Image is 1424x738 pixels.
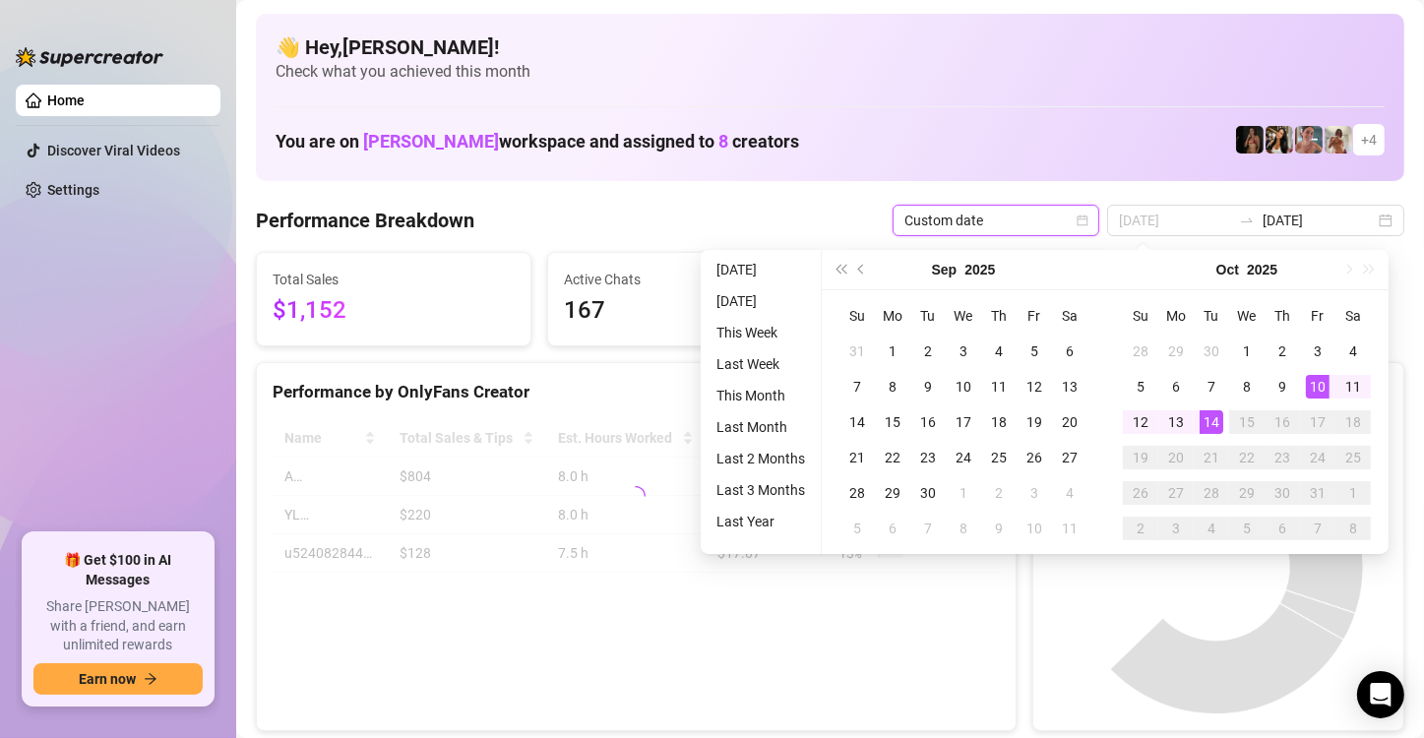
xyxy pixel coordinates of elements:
[1270,446,1294,469] div: 23
[1158,475,1194,511] td: 2025-10-27
[916,481,940,505] div: 30
[1052,511,1087,546] td: 2025-10-11
[1017,475,1052,511] td: 2025-10-03
[952,339,975,363] div: 3
[1017,334,1052,369] td: 2025-09-05
[946,404,981,440] td: 2025-09-17
[981,404,1017,440] td: 2025-09-18
[946,334,981,369] td: 2025-09-03
[273,269,515,290] span: Total Sales
[1335,440,1371,475] td: 2025-10-25
[709,447,813,470] li: Last 2 Months
[1164,339,1188,363] div: 29
[910,369,946,404] td: 2025-09-09
[881,517,904,540] div: 6
[875,369,910,404] td: 2025-09-08
[881,481,904,505] div: 29
[1200,375,1223,399] div: 7
[1123,475,1158,511] td: 2025-10-26
[987,517,1011,540] div: 9
[1266,126,1293,154] img: AD
[1270,339,1294,363] div: 2
[839,440,875,475] td: 2025-09-21
[1017,511,1052,546] td: 2025-10-10
[1022,446,1046,469] div: 26
[1265,475,1300,511] td: 2025-10-30
[1058,481,1082,505] div: 4
[1017,404,1052,440] td: 2025-09-19
[1306,446,1330,469] div: 24
[1200,481,1223,505] div: 28
[564,269,806,290] span: Active Chats
[1158,298,1194,334] th: Mo
[1270,517,1294,540] div: 6
[1194,404,1229,440] td: 2025-10-14
[33,597,203,655] span: Share [PERSON_NAME] with a friend, and earn unlimited rewards
[709,321,813,344] li: This Week
[1194,369,1229,404] td: 2025-10-07
[875,404,910,440] td: 2025-09-15
[273,379,1000,405] div: Performance by OnlyFans Creator
[987,481,1011,505] div: 2
[1052,369,1087,404] td: 2025-09-13
[1129,375,1152,399] div: 5
[1235,339,1259,363] div: 1
[875,298,910,334] th: Mo
[33,663,203,695] button: Earn nowarrow-right
[875,440,910,475] td: 2025-09-22
[1341,517,1365,540] div: 8
[916,375,940,399] div: 9
[1335,298,1371,334] th: Sa
[1235,410,1259,434] div: 15
[881,446,904,469] div: 22
[946,475,981,511] td: 2025-10-01
[1229,369,1265,404] td: 2025-10-08
[1335,334,1371,369] td: 2025-10-04
[1265,440,1300,475] td: 2025-10-23
[1270,410,1294,434] div: 16
[981,440,1017,475] td: 2025-09-25
[1058,446,1082,469] div: 27
[1265,404,1300,440] td: 2025-10-16
[952,375,975,399] div: 10
[1270,481,1294,505] div: 30
[1306,339,1330,363] div: 3
[1158,369,1194,404] td: 2025-10-06
[709,510,813,533] li: Last Year
[1341,446,1365,469] div: 25
[845,517,869,540] div: 5
[910,404,946,440] td: 2025-09-16
[952,517,975,540] div: 8
[709,352,813,376] li: Last Week
[1247,250,1277,289] button: Choose a year
[1052,475,1087,511] td: 2025-10-04
[952,481,975,505] div: 1
[1229,334,1265,369] td: 2025-10-01
[839,334,875,369] td: 2025-08-31
[1017,369,1052,404] td: 2025-09-12
[1158,440,1194,475] td: 2025-10-20
[1119,210,1231,231] input: Start date
[1158,511,1194,546] td: 2025-11-03
[709,289,813,313] li: [DATE]
[1341,481,1365,505] div: 1
[1229,475,1265,511] td: 2025-10-29
[946,511,981,546] td: 2025-10-08
[1052,404,1087,440] td: 2025-09-20
[839,475,875,511] td: 2025-09-28
[881,375,904,399] div: 8
[363,131,499,152] span: [PERSON_NAME]
[1123,369,1158,404] td: 2025-10-05
[1335,475,1371,511] td: 2025-11-01
[1200,517,1223,540] div: 4
[1229,298,1265,334] th: We
[1235,481,1259,505] div: 29
[1052,334,1087,369] td: 2025-09-06
[1300,369,1335,404] td: 2025-10-10
[1022,339,1046,363] div: 5
[910,334,946,369] td: 2025-09-02
[1200,339,1223,363] div: 30
[1325,126,1352,154] img: Green
[1341,339,1365,363] div: 4
[881,410,904,434] div: 15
